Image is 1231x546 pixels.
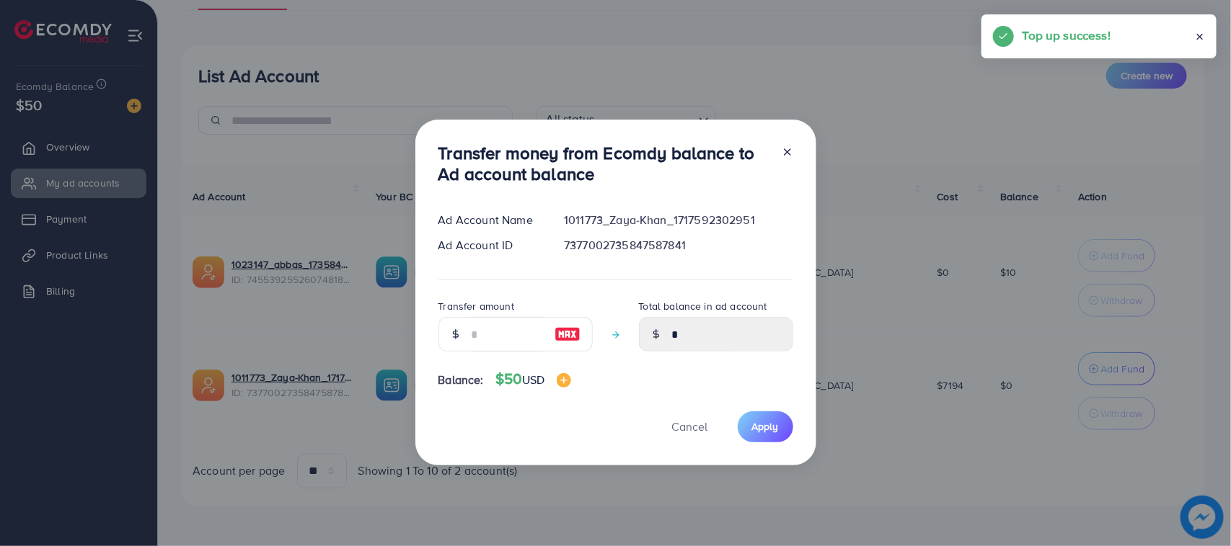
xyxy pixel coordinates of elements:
label: Transfer amount [438,299,514,313]
span: Cancel [672,419,708,434]
label: Total balance in ad account [639,299,767,313]
h5: Top up success! [1023,26,1111,45]
div: Ad Account ID [427,237,553,254]
div: 7377002735847587841 [552,237,804,254]
span: Balance: [438,372,484,388]
span: USD [522,372,544,388]
button: Apply [738,411,793,442]
img: image [557,373,571,388]
h4: $50 [495,370,571,388]
div: 1011773_Zaya-Khan_1717592302951 [552,212,804,228]
div: Ad Account Name [427,212,553,228]
img: image [555,326,581,343]
h3: Transfer money from Ecomdy balance to Ad account balance [438,143,770,184]
span: Apply [752,419,779,434]
button: Cancel [654,411,726,442]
